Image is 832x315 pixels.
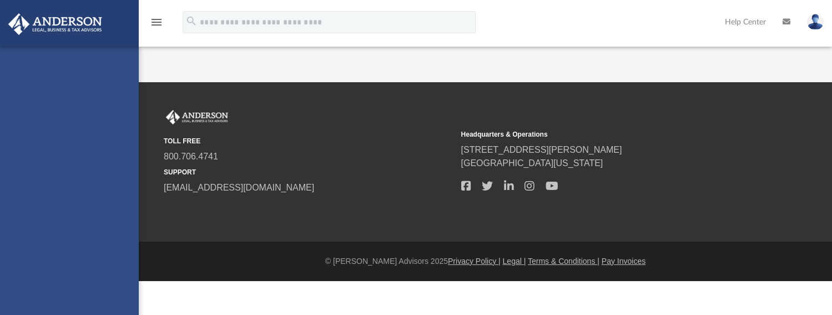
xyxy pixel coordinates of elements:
small: Headquarters & Operations [461,129,751,139]
small: SUPPORT [164,167,453,177]
a: menu [150,21,163,29]
a: [EMAIL_ADDRESS][DOMAIN_NAME] [164,183,314,192]
small: TOLL FREE [164,136,453,146]
img: Anderson Advisors Platinum Portal [5,13,105,35]
a: Legal | [503,257,526,266]
img: User Pic [807,14,824,30]
a: Pay Invoices [602,257,646,266]
a: Privacy Policy | [448,257,501,266]
img: Anderson Advisors Platinum Portal [164,110,230,124]
a: [STREET_ADDRESS][PERSON_NAME] [461,145,622,154]
a: Terms & Conditions | [528,257,599,266]
a: [GEOGRAPHIC_DATA][US_STATE] [461,158,603,168]
div: © [PERSON_NAME] Advisors 2025 [139,256,832,267]
i: search [185,15,198,27]
a: 800.706.4741 [164,152,218,161]
i: menu [150,16,163,29]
